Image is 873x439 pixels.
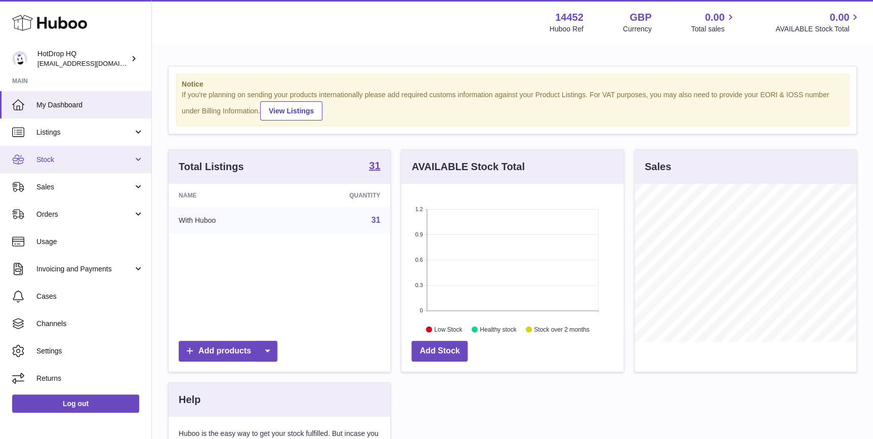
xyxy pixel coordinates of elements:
[36,210,133,219] span: Orders
[285,184,390,207] th: Quantity
[623,24,652,34] div: Currency
[369,161,380,173] a: 31
[420,307,423,313] text: 0
[182,79,843,89] strong: Notice
[36,182,133,192] span: Sales
[169,207,285,233] td: With Huboo
[36,155,133,165] span: Stock
[369,161,380,171] strong: 31
[36,346,144,356] span: Settings
[37,49,129,68] div: HotDrop HQ
[775,24,861,34] span: AVAILABLE Stock Total
[411,160,524,174] h3: AVAILABLE Stock Total
[182,90,843,121] div: If you're planning on sending your products internationally please add required customs informati...
[829,11,849,24] span: 0.00
[550,24,584,34] div: Huboo Ref
[371,216,381,224] a: 31
[411,341,468,362] a: Add Stock
[179,341,277,362] a: Add products
[434,326,463,333] text: Low Stock
[534,326,589,333] text: Stock over 2 months
[36,100,144,110] span: My Dashboard
[37,59,149,67] span: [EMAIL_ADDRESS][DOMAIN_NAME]
[415,206,423,212] text: 1.2
[12,51,27,66] img: internalAdmin-14452@internal.huboo.com
[555,11,584,24] strong: 14452
[36,264,133,274] span: Invoicing and Payments
[645,160,671,174] h3: Sales
[36,319,144,329] span: Channels
[179,393,200,407] h3: Help
[260,101,322,121] a: View Listings
[415,282,423,288] text: 0.3
[169,184,285,207] th: Name
[480,326,517,333] text: Healthy stock
[12,394,139,413] a: Log out
[179,160,244,174] h3: Total Listings
[36,128,133,137] span: Listings
[705,11,725,24] span: 0.00
[36,374,144,383] span: Returns
[36,292,144,301] span: Cases
[775,11,861,34] a: 0.00 AVAILABLE Stock Total
[36,237,144,247] span: Usage
[691,24,736,34] span: Total sales
[630,11,651,24] strong: GBP
[415,231,423,237] text: 0.9
[415,257,423,263] text: 0.6
[691,11,736,34] a: 0.00 Total sales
